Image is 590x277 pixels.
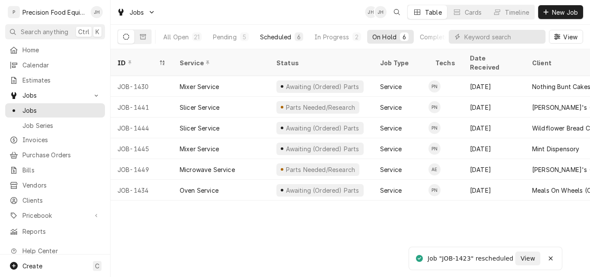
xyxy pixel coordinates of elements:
div: Oven Service [180,186,219,195]
div: [DATE] [463,180,525,201]
div: Awaiting (Ordered) Parts [285,186,360,195]
div: Service [380,165,402,174]
div: PN [428,143,441,155]
span: Home [22,45,101,54]
a: Go to Jobs [5,88,105,102]
div: Timeline [505,8,529,17]
a: Jobs [5,103,105,118]
div: Table [425,8,442,17]
div: Job "JOB-1423" rescheduled [428,254,515,263]
button: Open search [390,5,404,19]
div: Service [380,82,402,91]
div: Parts Needed/Research [285,103,356,112]
div: Parts Needed/Research [285,165,356,174]
div: All Open [163,32,189,41]
div: Mixer Service [180,82,219,91]
span: Calendar [22,60,101,70]
span: Pricebook [22,211,88,220]
div: Pending [213,32,237,41]
div: ID [117,58,157,67]
div: JOB-1444 [111,118,173,138]
div: Service [380,144,402,153]
div: Status [276,58,365,67]
div: PN [428,184,441,196]
div: PN [428,122,441,134]
div: [DATE] [463,118,525,138]
div: 6 [402,32,407,41]
div: JH [91,6,103,18]
span: Vendors [22,181,101,190]
div: 2 [354,32,359,41]
span: Bills [22,166,101,175]
a: Estimates [5,73,105,87]
a: Purchase Orders [5,148,105,162]
div: [DATE] [463,159,525,180]
span: Help Center [22,246,100,255]
span: View [561,32,579,41]
div: Slicer Service [180,124,219,133]
div: Service [380,103,402,112]
div: 5 [242,32,247,41]
div: Service [380,186,402,195]
span: View [519,254,537,263]
div: Completed [420,32,452,41]
div: Precision Food Equipment LLC [22,8,86,17]
button: View [515,252,540,265]
div: Service [180,58,261,67]
a: Clients [5,193,105,207]
a: Go to Jobs [113,5,159,19]
div: Pete Nielson's Avatar [428,122,441,134]
div: AE [428,163,441,175]
div: [DATE] [463,138,525,159]
div: Awaiting (Ordered) Parts [285,82,360,91]
div: Anthony Ellinger's Avatar [428,163,441,175]
div: In Progress [314,32,349,41]
div: Cards [465,8,482,17]
div: PN [428,101,441,113]
div: Date Received [470,54,517,72]
div: Microwave Service [180,165,235,174]
span: K [95,27,99,36]
div: Slicer Service [180,103,219,112]
span: Job Series [22,121,101,130]
span: Clients [22,196,101,205]
div: Service [380,124,402,133]
div: Pete Nielson's Avatar [428,184,441,196]
a: Home [5,43,105,57]
a: Invoices [5,133,105,147]
span: Purchase Orders [22,150,101,159]
div: [DATE] [463,97,525,118]
div: JOB-1449 [111,159,173,180]
span: Estimates [22,76,101,85]
div: Awaiting (Ordered) Parts [285,124,360,133]
span: Invoices [22,135,101,144]
div: [DATE] [463,76,525,97]
div: Job Type [380,58,422,67]
div: PN [428,80,441,92]
a: Go to Help Center [5,244,105,258]
div: On Hold [372,32,397,41]
a: Bills [5,163,105,177]
div: JOB-1430 [111,76,173,97]
a: Job Series [5,118,105,133]
div: JOB-1434 [111,180,173,201]
span: Jobs [22,106,101,115]
a: Go to Pricebook [5,208,105,223]
a: Calendar [5,58,105,72]
span: C [95,261,99,271]
div: P [8,6,20,18]
div: Jason Hertel's Avatar [91,6,103,18]
span: Jobs [22,91,88,100]
div: JH [365,6,377,18]
div: Mixer Service [180,144,219,153]
div: Awaiting (Ordered) Parts [285,144,360,153]
span: Ctrl [78,27,89,36]
div: Jason Hertel's Avatar [365,6,377,18]
span: New Job [550,8,580,17]
div: 21 [194,32,200,41]
span: Jobs [130,8,144,17]
span: Create [22,262,42,270]
div: Pete Nielson's Avatar [428,80,441,92]
input: Keyword search [464,30,541,44]
div: JOB-1441 [111,97,173,118]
